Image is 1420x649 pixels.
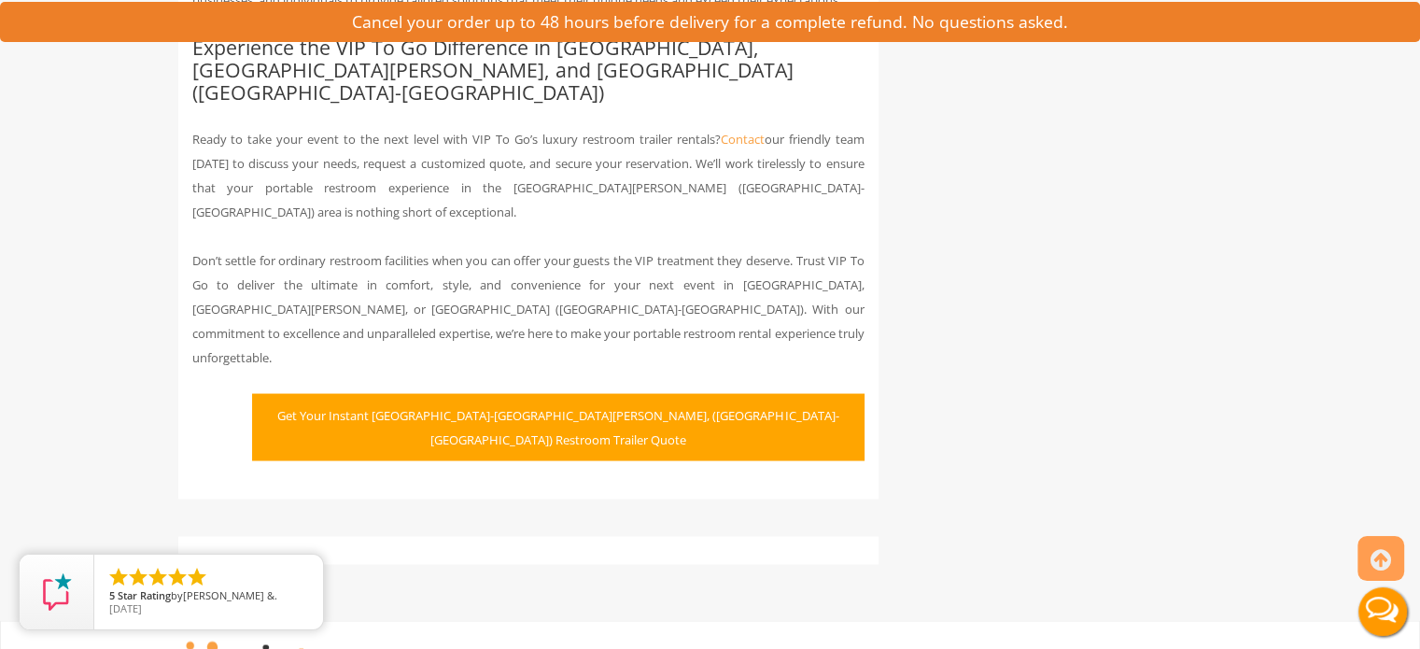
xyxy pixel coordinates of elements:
[166,566,189,588] li: 
[192,126,865,223] p: Ready to take your event to the next level with VIP To Go’s luxury restroom trailer rentals? our ...
[38,573,76,611] img: Review Rating
[183,588,277,602] span: [PERSON_NAME] &.
[109,601,142,615] span: [DATE]
[147,566,169,588] li: 
[721,130,765,147] a: Contact
[186,566,208,588] li: 
[192,247,865,369] p: Don’t settle for ordinary restroom facilities when you can offer your guests the VIP treatment th...
[192,430,865,447] a: Get Your Instant [GEOGRAPHIC_DATA]-[GEOGRAPHIC_DATA][PERSON_NAME], ([GEOGRAPHIC_DATA]-[GEOGRAPHIC...
[109,588,115,602] span: 5
[192,36,865,102] h2: Experience the VIP To Go Difference in [GEOGRAPHIC_DATA], [GEOGRAPHIC_DATA][PERSON_NAME], and [GE...
[109,590,308,603] span: by
[127,566,149,588] li: 
[118,588,171,602] span: Star Rating
[252,393,864,460] button: Get Your Instant [GEOGRAPHIC_DATA]-[GEOGRAPHIC_DATA][PERSON_NAME], ([GEOGRAPHIC_DATA]-[GEOGRAPHIC...
[107,566,130,588] li: 
[1345,574,1420,649] button: Live Chat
